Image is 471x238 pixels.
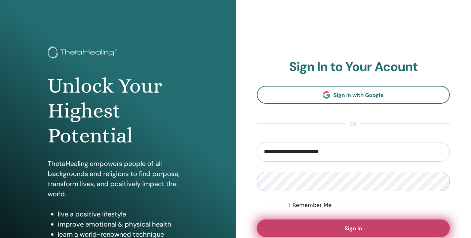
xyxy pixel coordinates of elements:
[346,120,360,128] span: or
[333,92,384,99] span: Sign In with Google
[48,159,188,199] p: ThetaHealing empowers people of all backgrounds and religions to find purpose, transform lives, a...
[48,73,188,148] h1: Unlock Your Highest Potential
[292,201,332,209] label: Remember Me
[58,209,188,219] li: live a positive lifestyle
[286,201,450,209] div: Keep me authenticated indefinitely or until I manually logout
[257,86,450,104] a: Sign In with Google
[257,59,450,75] h2: Sign In to Your Acount
[257,219,450,237] button: Sign In
[345,225,362,232] span: Sign In
[58,219,188,229] li: improve emotional & physical health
